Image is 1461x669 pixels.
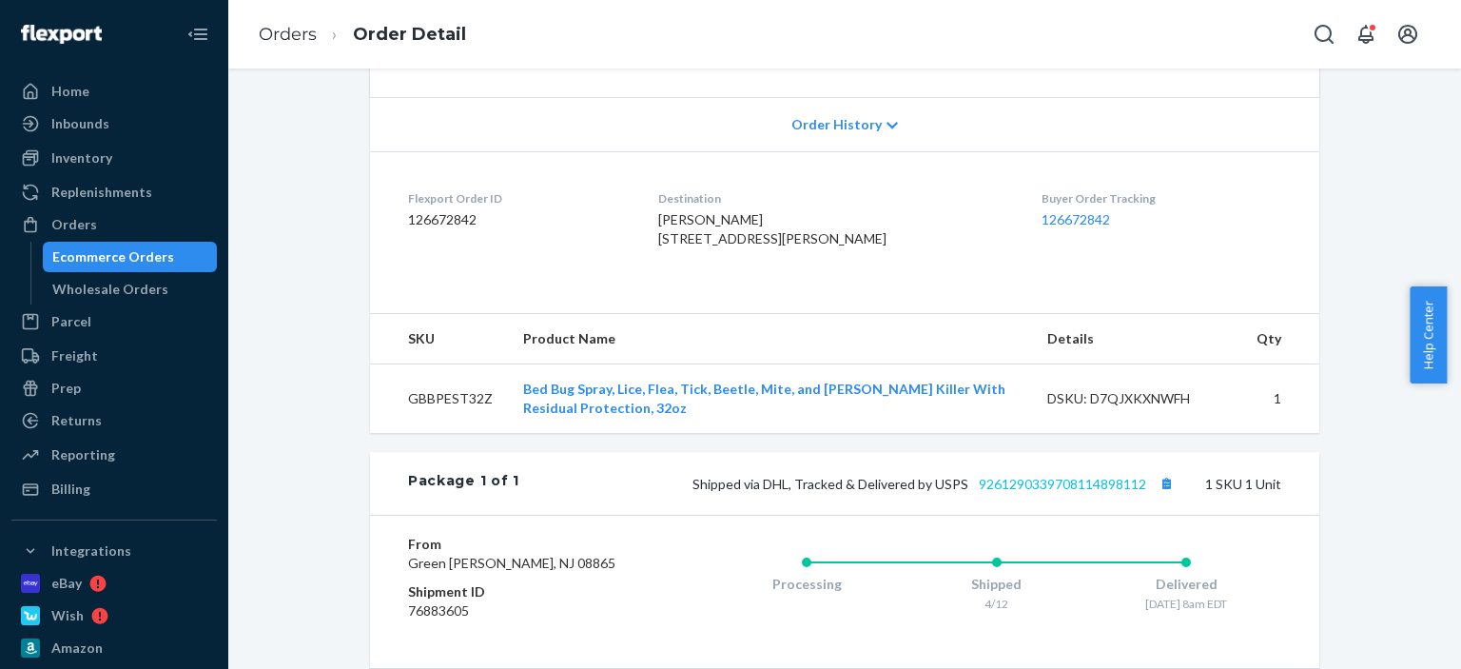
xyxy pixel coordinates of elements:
span: Green [PERSON_NAME], NJ 08865 [408,555,615,571]
a: Wholesale Orders [43,274,218,305]
button: Copy tracking number [1154,471,1179,496]
a: Amazon [11,633,217,663]
a: Prep [11,373,217,403]
div: [DATE] 8am EDT [1091,596,1281,612]
span: [PERSON_NAME] [STREET_ADDRESS][PERSON_NAME] [658,211,886,246]
div: eBay [51,574,82,593]
a: Freight [11,341,217,371]
dt: Destination [658,190,1012,207]
div: Orders [51,215,97,234]
a: Ecommerce Orders [43,242,218,272]
div: Parcel [51,312,91,331]
img: Flexport logo [21,25,102,44]
a: Orders [259,24,317,45]
a: Returns [11,405,217,436]
div: Prep [51,379,81,398]
a: Billing [11,474,217,504]
div: Reporting [51,445,115,464]
div: Inbounds [51,114,109,133]
a: Wish [11,600,217,631]
div: Shipped [902,575,1092,594]
span: Shipped via DHL, Tracked & Delivered by USPS [692,476,1179,492]
a: eBay [11,568,217,599]
dt: Buyer Order Tracking [1042,190,1281,207]
a: Inbounds [11,108,217,139]
div: Wish [51,606,84,625]
div: Amazon [51,639,103,658]
div: 4/12 [902,596,1092,612]
div: Processing [711,575,902,594]
div: DSKU: D7QJXKXNWFH [1047,389,1226,408]
dt: From [408,535,635,554]
dd: 76883605 [408,601,635,620]
a: Home [11,76,217,107]
div: Delivered [1091,575,1281,594]
a: 126672842 [1042,211,1110,227]
span: Order History [791,115,882,134]
div: Home [51,82,89,101]
ol: breadcrumbs [243,7,481,63]
div: Integrations [51,541,131,561]
a: Inventory [11,143,217,173]
div: Billing [51,480,90,499]
th: Qty [1241,314,1319,364]
button: Close Navigation [179,15,217,53]
a: Order Detail [353,24,466,45]
button: Open Search Box [1305,15,1343,53]
button: Open notifications [1347,15,1385,53]
div: Inventory [51,148,112,167]
div: Package 1 of 1 [408,471,519,496]
button: Integrations [11,536,217,566]
th: SKU [370,314,508,364]
button: Help Center [1410,286,1447,384]
th: Details [1032,314,1241,364]
dd: 126672842 [408,210,628,229]
div: Returns [51,411,102,430]
div: Replenishments [51,183,152,202]
a: 9261290339708114898112 [979,476,1146,492]
dt: Shipment ID [408,582,635,601]
td: GBBPEST32Z [370,364,508,434]
a: Replenishments [11,177,217,207]
a: Parcel [11,306,217,337]
a: Bed Bug Spray, Lice, Flea, Tick, Beetle, Mite, and [PERSON_NAME] Killer With Residual Protection,... [523,381,1005,416]
div: 1 SKU 1 Unit [519,471,1281,496]
th: Product Name [508,314,1032,364]
a: Reporting [11,440,217,470]
a: Orders [11,209,217,240]
div: Freight [51,346,98,365]
div: Wholesale Orders [52,280,168,299]
dt: Flexport Order ID [408,190,628,207]
button: Open account menu [1389,15,1427,53]
td: 1 [1241,364,1319,434]
div: Ecommerce Orders [52,247,174,266]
